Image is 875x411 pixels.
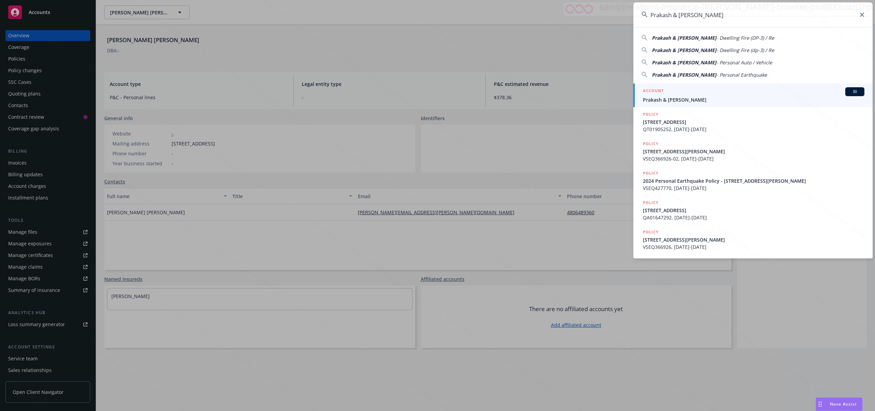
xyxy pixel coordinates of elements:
span: - Personal Auto / Vehicle [716,59,772,66]
span: Prakash & [PERSON_NAME] [652,35,716,41]
a: POLICY[STREET_ADDRESS][PERSON_NAME]VSEQ366926, [DATE]-[DATE] [633,225,873,254]
h5: POLICY [643,111,659,118]
input: Search... [633,2,873,27]
span: Prakash & [PERSON_NAME] [652,47,716,53]
span: [STREET_ADDRESS] [643,207,864,214]
a: POLICY[STREET_ADDRESS]QA01647292, [DATE]-[DATE] [633,195,873,225]
span: Prakash & [PERSON_NAME] [652,59,716,66]
h5: ACCOUNT [643,87,664,95]
span: - Dwelling Fire (dp-3) / Re [716,47,774,53]
h5: POLICY [643,229,659,235]
h5: POLICY [643,199,659,206]
div: Drag to move [816,398,824,411]
button: Nova Assist [816,397,863,411]
span: 2024 Personal Earthquake Policy - [STREET_ADDRESS][PERSON_NAME] [643,177,864,184]
span: VSEQ366926-02, [DATE]-[DATE] [643,155,864,162]
span: BI [848,89,862,95]
a: POLICY[STREET_ADDRESS]QT01905252, [DATE]-[DATE] [633,107,873,137]
span: Prakash & [PERSON_NAME] [643,96,864,103]
span: - Personal Earthquake [716,72,767,78]
a: ACCOUNTBIPrakash & [PERSON_NAME] [633,84,873,107]
span: Nova Assist [830,401,857,407]
a: POLICY[STREET_ADDRESS][PERSON_NAME]VSEQ366926-02, [DATE]-[DATE] [633,137,873,166]
span: [STREET_ADDRESS][PERSON_NAME] [643,148,864,155]
span: VSEQ366926, [DATE]-[DATE] [643,243,864,251]
span: QA01647292, [DATE]-[DATE] [643,214,864,221]
span: VSEQ427770, [DATE]-[DATE] [643,184,864,192]
span: [STREET_ADDRESS][PERSON_NAME] [643,236,864,243]
span: - Dwelling Fire (DP-3) / Re [716,35,774,41]
span: QT01905252, [DATE]-[DATE] [643,126,864,133]
span: [STREET_ADDRESS] [643,118,864,126]
span: Prakash & [PERSON_NAME] [652,72,716,78]
h5: POLICY [643,170,659,177]
a: POLICY2024 Personal Earthquake Policy - [STREET_ADDRESS][PERSON_NAME]VSEQ427770, [DATE]-[DATE] [633,166,873,195]
h5: POLICY [643,140,659,147]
